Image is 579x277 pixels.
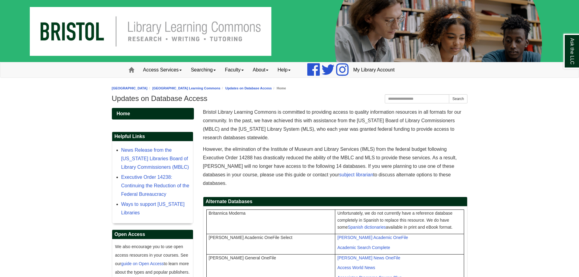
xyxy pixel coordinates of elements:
[248,62,273,78] a: About
[337,245,390,250] a: Academic Search Complete
[203,147,457,186] span: However, the elimination of the Institute of Museum and Library Services (IMLS) from the federal ...
[225,86,272,90] a: Updates on Database Access
[348,225,386,230] a: Spanish dictionaries
[272,85,286,91] li: Home
[121,202,185,215] a: Ways to support [US_STATE] Libraries
[337,255,400,260] a: [PERSON_NAME] News OneFile
[139,62,186,78] a: Access Services
[112,230,193,239] h2: Open Access
[449,94,467,103] button: Search
[152,86,220,90] a: [GEOGRAPHIC_DATA] Learning Commons
[209,211,246,216] span: Britannica Moderna
[209,255,276,260] span: [PERSON_NAME] General OneFile
[349,62,399,78] a: My Library Account
[112,86,148,90] a: [GEOGRAPHIC_DATA]
[203,109,461,140] span: Bristol Library Learning Commons is committed to providing access to quality information resource...
[203,197,467,206] h2: Alternate Databases
[220,62,248,78] a: Faculty
[112,94,467,103] h1: Updates on Database Access
[121,175,189,197] a: Executive Order 14238: Continuing the Reduction of the Federal Bureaucracy
[209,235,292,240] span: [PERSON_NAME] Academic OneFile Select
[115,244,190,275] span: We also encourage you to use open access resources in your courses. See our to learn more about t...
[112,85,467,91] nav: breadcrumb
[273,62,295,78] a: Help
[337,211,453,230] span: Unfortunately, we do not currently have a reference database completely in Spanish to replace thi...
[112,132,193,141] h2: Helpful Links
[121,261,164,266] a: guide on Open Access
[112,108,194,119] a: Home
[337,265,375,270] a: Access World News
[186,62,220,78] a: Searching
[339,172,373,177] a: subject librarian
[117,111,130,116] span: Home
[121,147,189,170] a: News Release from the [US_STATE] Libraries Board of Library Commissioners (MBLC)
[337,235,408,240] a: [PERSON_NAME] Academic OneFile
